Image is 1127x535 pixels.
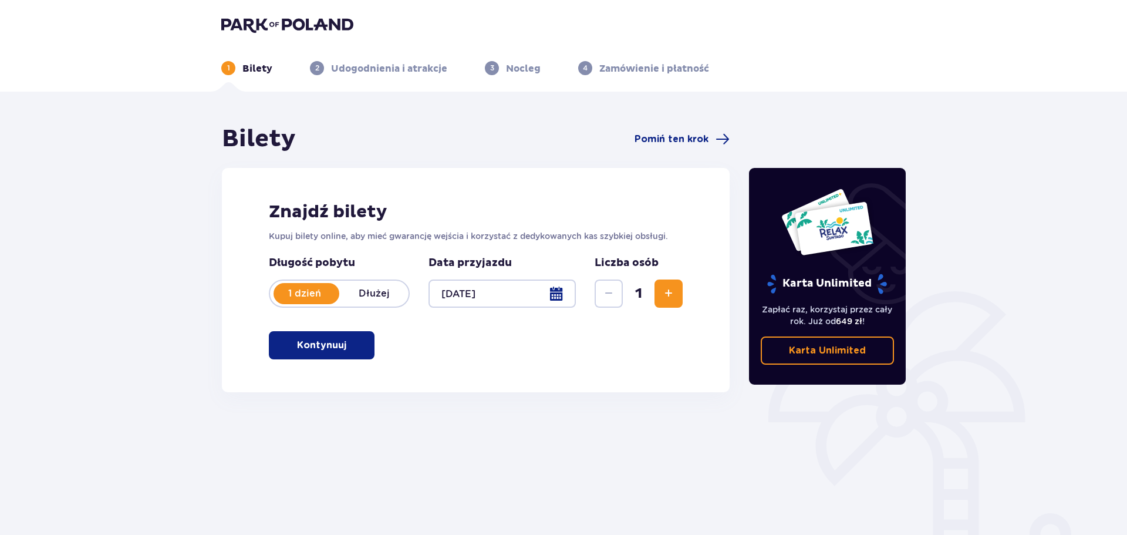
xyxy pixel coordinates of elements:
[227,63,230,73] p: 1
[761,337,895,365] a: Karta Unlimited
[761,304,895,327] p: Zapłać raz, korzystaj przez cały rok. Już od !
[654,280,683,308] button: Zwiększ
[781,188,874,256] img: Dwie karty całoroczne do Suntago z napisem 'UNLIMITED RELAX', na białym tle z tropikalnymi liśćmi...
[635,133,708,146] span: Pomiń ten krok
[315,63,319,73] p: 2
[269,230,683,242] p: Kupuj bilety online, aby mieć gwarancję wejścia i korzystać z dedykowanych kas szybkiej obsługi.
[297,339,346,352] p: Kontynuuj
[242,62,272,75] p: Bilety
[221,61,272,75] div: 1Bilety
[331,62,447,75] p: Udogodnienia i atrakcje
[506,62,541,75] p: Nocleg
[269,331,374,359] button: Kontynuuj
[222,125,296,154] h1: Bilety
[221,16,353,33] img: Park of Poland logo
[766,274,888,294] p: Karta Unlimited
[625,285,652,302] span: 1
[836,317,862,326] span: 649 zł
[428,256,512,270] p: Data przyjazdu
[490,63,494,73] p: 3
[485,61,541,75] div: 3Nocleg
[635,132,730,146] a: Pomiń ten krok
[595,256,659,270] p: Liczba osób
[339,287,409,300] p: Dłużej
[270,287,339,300] p: 1 dzień
[269,201,683,223] h2: Znajdź bilety
[310,61,447,75] div: 2Udogodnienia i atrakcje
[595,280,623,308] button: Zmniejsz
[599,62,709,75] p: Zamówienie i płatność
[583,63,588,73] p: 4
[269,256,410,270] p: Długość pobytu
[789,344,866,357] p: Karta Unlimited
[578,61,709,75] div: 4Zamówienie i płatność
